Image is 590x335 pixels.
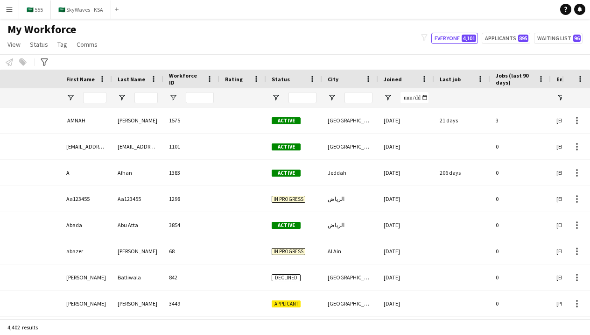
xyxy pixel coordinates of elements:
div: 0 [490,291,551,316]
span: Active [272,170,301,177]
span: First Name [66,76,95,83]
a: Tag [54,38,71,50]
button: 🇸🇦 555 [19,0,51,19]
input: Joined Filter Input [400,92,428,103]
span: Status [272,76,290,83]
div: [DATE] [378,291,434,316]
button: Open Filter Menu [556,93,565,102]
div: 0 [490,134,551,159]
input: Last Name Filter Input [134,92,158,103]
a: Status [26,38,52,50]
span: View [7,40,21,49]
div: [GEOGRAPHIC_DATA] [322,291,378,316]
div: 1298 [163,186,219,212]
div: [DATE] [378,212,434,238]
div: 842 [163,264,219,290]
div: [PERSON_NAME] [61,264,112,290]
div: ‏Abu Atta [112,212,163,238]
span: Jobs (last 90 days) [496,72,534,86]
div: [DATE] [378,107,434,133]
span: Workforce ID [169,72,203,86]
span: In progress [272,196,305,203]
button: Open Filter Menu [118,93,126,102]
span: In progress [272,248,305,255]
span: Active [272,143,301,150]
span: Status [30,40,48,49]
div: 3 [490,107,551,133]
span: Active [272,222,301,229]
input: Workforce ID Filter Input [186,92,214,103]
button: Open Filter Menu [169,93,177,102]
div: [PERSON_NAME] [112,291,163,316]
div: ‏ AMNAH [61,107,112,133]
div: 1101 [163,134,219,159]
div: 0 [490,212,551,238]
div: الرياض [322,186,378,212]
button: Waiting list96 [534,33,583,44]
span: Rating [225,76,243,83]
span: Declined [272,274,301,281]
div: Batliwala [112,264,163,290]
div: [EMAIL_ADDRESS][DOMAIN_NAME] [61,134,112,159]
button: Open Filter Menu [66,93,75,102]
div: 0 [490,160,551,185]
div: [PERSON_NAME] [112,107,163,133]
button: Everyone4,101 [431,33,478,44]
button: Applicants895 [482,33,530,44]
div: 3449 [163,291,219,316]
div: 0 [490,238,551,264]
div: [DATE] [378,238,434,264]
input: Status Filter Input [288,92,316,103]
div: 3854 [163,212,219,238]
div: [DATE] [378,134,434,159]
span: Applicant [272,300,301,307]
div: Jeddah [322,160,378,185]
span: Email [556,76,571,83]
div: [DATE] [378,264,434,290]
div: [PERSON_NAME] [61,291,112,316]
div: A [61,160,112,185]
div: [DATE] [378,186,434,212]
button: Open Filter Menu [384,93,392,102]
div: [EMAIL_ADDRESS][DOMAIN_NAME] [112,134,163,159]
div: [GEOGRAPHIC_DATA] [322,134,378,159]
div: [PERSON_NAME] [112,238,163,264]
span: Comms [77,40,98,49]
span: Last job [440,76,461,83]
div: 1575 [163,107,219,133]
span: 895 [518,35,528,42]
span: 96 [573,35,581,42]
div: 206 days [434,160,490,185]
div: ‏Abada [61,212,112,238]
div: 21 days [434,107,490,133]
span: My Workforce [7,22,76,36]
div: 0 [490,186,551,212]
div: [GEOGRAPHIC_DATA] [322,107,378,133]
div: 0 [490,264,551,290]
div: Al Ain [322,238,378,264]
div: Aa123455 [112,186,163,212]
button: Open Filter Menu [272,93,280,102]
div: [GEOGRAPHIC_DATA] [322,264,378,290]
div: 1383 [163,160,219,185]
span: Joined [384,76,402,83]
div: [DATE] [378,160,434,185]
div: 68 [163,238,219,264]
a: Comms [73,38,101,50]
div: abazer [61,238,112,264]
a: View [4,38,24,50]
app-action-btn: Advanced filters [39,57,50,68]
button: Open Filter Menu [328,93,336,102]
button: 🇸🇦 SkyWaves - KSA [51,0,111,19]
span: Last Name [118,76,145,83]
span: City [328,76,338,83]
span: 4,101 [462,35,476,42]
input: First Name Filter Input [83,92,106,103]
input: City Filter Input [344,92,372,103]
span: Tag [57,40,67,49]
div: الرياض [322,212,378,238]
div: Afnan [112,160,163,185]
div: Aa123455 [61,186,112,212]
span: Active [272,117,301,124]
